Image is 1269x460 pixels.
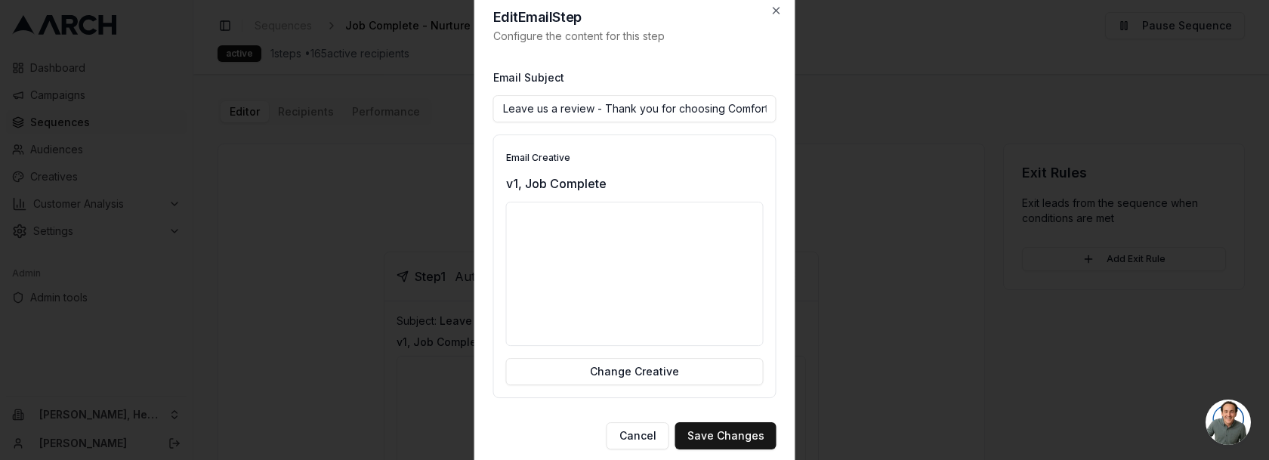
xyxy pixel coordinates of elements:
[493,95,777,122] input: Enter email subject line
[675,422,777,449] button: Save Changes
[506,152,570,163] label: Email Creative
[493,11,777,24] h2: Edit Email Step
[493,71,564,84] label: Email Subject
[493,29,777,44] p: Configure the content for this step
[506,174,764,193] p: v1, Job Complete
[607,422,669,449] button: Cancel
[506,358,764,385] button: Change Creative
